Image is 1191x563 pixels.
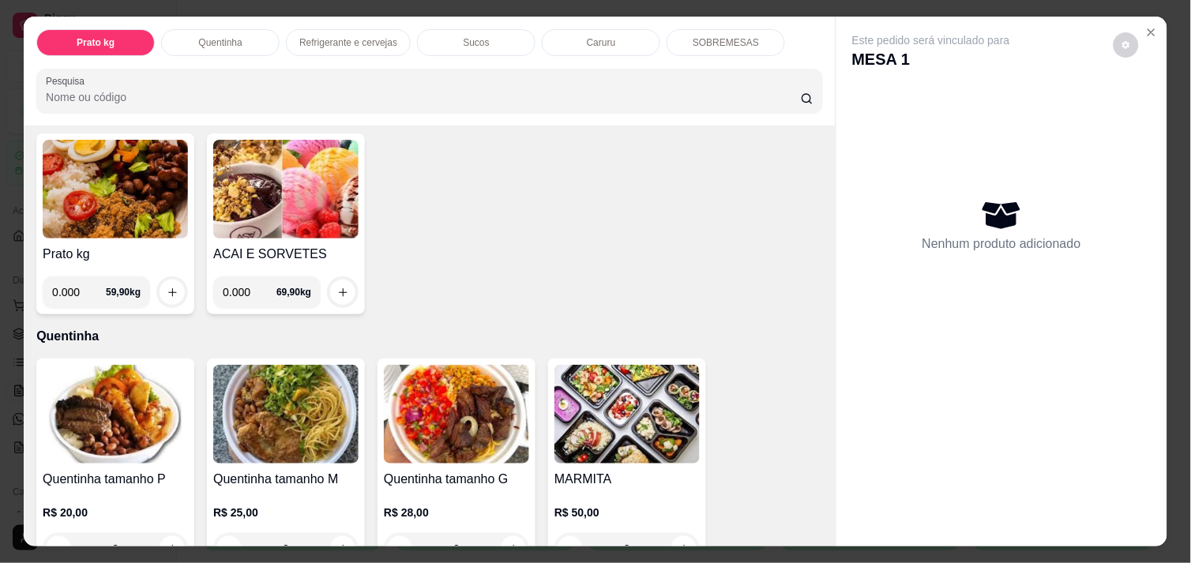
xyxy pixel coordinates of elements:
[213,245,359,264] h4: ACAI E SORVETES
[558,536,583,561] button: decrease-product-quantity
[213,140,359,238] img: product-image
[554,365,700,464] img: product-image
[46,89,801,105] input: Pesquisa
[223,276,276,308] input: 0.00
[1114,32,1139,58] button: decrease-product-quantity
[464,36,490,49] p: Sucos
[36,327,823,346] p: Quentinha
[384,505,529,520] p: R$ 28,00
[501,536,526,561] button: increase-product-quantity
[160,280,185,305] button: increase-product-quantity
[43,365,188,464] img: product-image
[213,505,359,520] p: R$ 25,00
[43,505,188,520] p: R$ 20,00
[216,536,242,561] button: decrease-product-quantity
[554,470,700,489] h4: MARMITA
[384,470,529,489] h4: Quentinha tamanho G
[43,470,188,489] h4: Quentinha tamanho P
[330,536,355,561] button: increase-product-quantity
[387,536,412,561] button: decrease-product-quantity
[671,536,697,561] button: increase-product-quantity
[43,245,188,264] h4: Prato kg
[46,74,90,88] label: Pesquisa
[693,36,759,49] p: SOBREMESAS
[922,235,1081,253] p: Nenhum produto adicionado
[852,48,1010,70] p: MESA 1
[43,140,188,238] img: product-image
[46,536,71,561] button: decrease-product-quantity
[384,365,529,464] img: product-image
[587,36,616,49] p: Caruru
[213,365,359,464] img: product-image
[77,36,115,49] p: Prato kg
[330,280,355,305] button: increase-product-quantity
[160,536,185,561] button: increase-product-quantity
[299,36,397,49] p: Refrigerante e cervejas
[1139,20,1164,45] button: Close
[852,32,1010,48] p: Este pedido será vinculado para
[52,276,106,308] input: 0.00
[198,36,242,49] p: Quentinha
[213,470,359,489] h4: Quentinha tamanho M
[554,505,700,520] p: R$ 50,00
